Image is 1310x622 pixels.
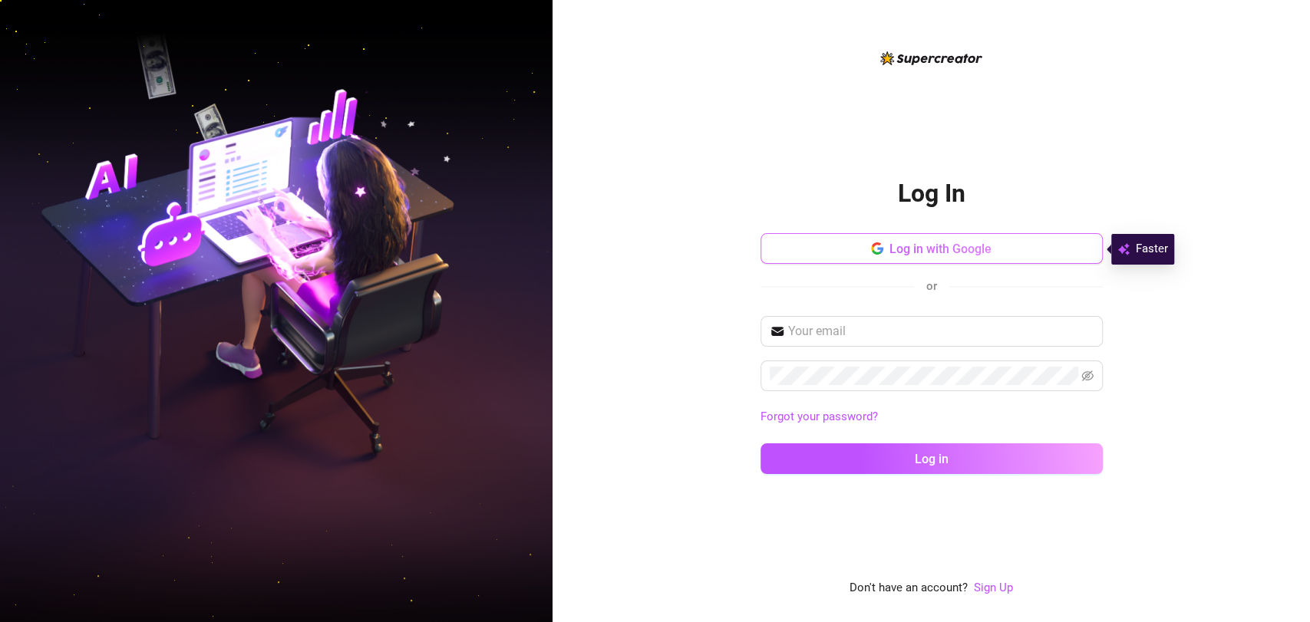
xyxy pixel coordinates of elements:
[880,51,982,65] img: logo-BBDzfeDw.svg
[788,322,1094,341] input: Your email
[1136,240,1168,258] span: Faster
[915,452,949,466] span: Log in
[926,279,937,293] span: or
[889,242,992,256] span: Log in with Google
[898,178,965,209] h2: Log In
[761,408,1103,426] a: Forgot your password?
[761,410,878,423] a: Forgot your password?
[974,581,1013,594] a: Sign Up
[850,579,968,597] span: Don't have an account?
[761,233,1103,264] button: Log in with Google
[974,579,1013,597] a: Sign Up
[1081,370,1094,382] span: eye-invisible
[1117,240,1130,258] img: svg%3e
[761,443,1103,474] button: Log in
